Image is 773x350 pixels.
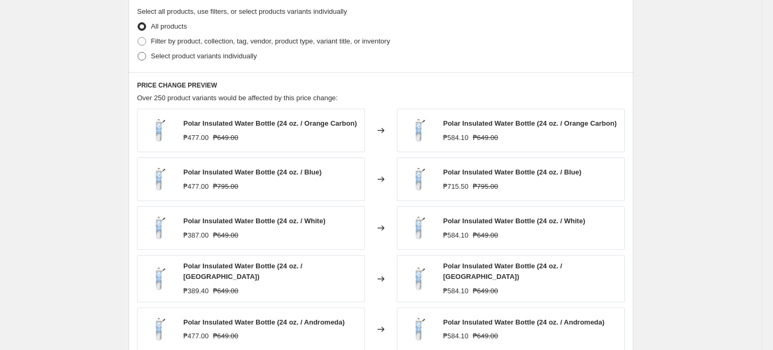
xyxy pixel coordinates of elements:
div: ₱387.00 [183,230,209,241]
div: ₱477.00 [183,181,209,192]
img: 174437_a_80x.jpg [403,263,435,295]
span: Polar Insulated Water Bottle (24 oz. / Blue) [443,168,581,176]
strike: ₱649.00 [473,230,498,241]
span: Polar Insulated Water Bottle (24 oz. / [GEOGRAPHIC_DATA]) [183,262,302,281]
span: Polar Insulated Water Bottle (24 oz. / Orange Carbon) [443,119,617,127]
span: Polar Insulated Water Bottle (24 oz. / Blue) [183,168,321,176]
img: 174437_a_80x.jpg [143,212,175,244]
img: 174437_a_80x.jpg [143,313,175,345]
strike: ₱649.00 [213,286,239,296]
span: All products [151,22,187,30]
span: Polar Insulated Water Bottle (24 oz. / Andromeda) [183,318,345,326]
div: ₱584.10 [443,286,469,296]
img: 174437_a_80x.jpg [403,115,435,146]
div: ₱584.10 [443,230,469,241]
span: Polar Insulated Water Bottle (24 oz. / White) [183,217,326,225]
span: Polar Insulated Water Bottle (24 oz. / White) [443,217,585,225]
span: Polar Insulated Water Bottle (24 oz. / [GEOGRAPHIC_DATA]) [443,262,562,281]
strike: ₱795.00 [473,181,498,192]
img: 174437_a_80x.jpg [403,163,435,195]
strike: ₱649.00 [213,331,239,342]
div: ₱584.10 [443,331,469,342]
span: Polar Insulated Water Bottle (24 oz. / Andromeda) [443,318,605,326]
div: ₱477.00 [183,133,209,143]
h6: PRICE CHANGE PREVIEW [137,81,625,90]
strike: ₱795.00 [213,181,239,192]
span: Select product variants individually [151,52,257,60]
strike: ₱649.00 [473,331,498,342]
img: 174437_a_80x.jpg [143,115,175,146]
img: 174437_a_80x.jpg [143,163,175,195]
strike: ₱649.00 [213,133,239,143]
span: Select all products, use filters, or select products variants individually [137,7,347,15]
div: ₱477.00 [183,331,209,342]
div: ₱389.40 [183,286,209,296]
strike: ₱649.00 [473,133,498,143]
strike: ₱649.00 [213,230,239,241]
img: 174437_a_80x.jpg [403,313,435,345]
span: Over 250 product variants would be affected by this price change: [137,94,338,102]
img: 174437_a_80x.jpg [403,212,435,244]
span: Polar Insulated Water Bottle (24 oz. / Orange Carbon) [183,119,357,127]
div: ₱715.50 [443,181,469,192]
span: Filter by product, collection, tag, vendor, product type, variant title, or inventory [151,37,390,45]
strike: ₱649.00 [473,286,498,296]
img: 174437_a_80x.jpg [143,263,175,295]
div: ₱584.10 [443,133,469,143]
